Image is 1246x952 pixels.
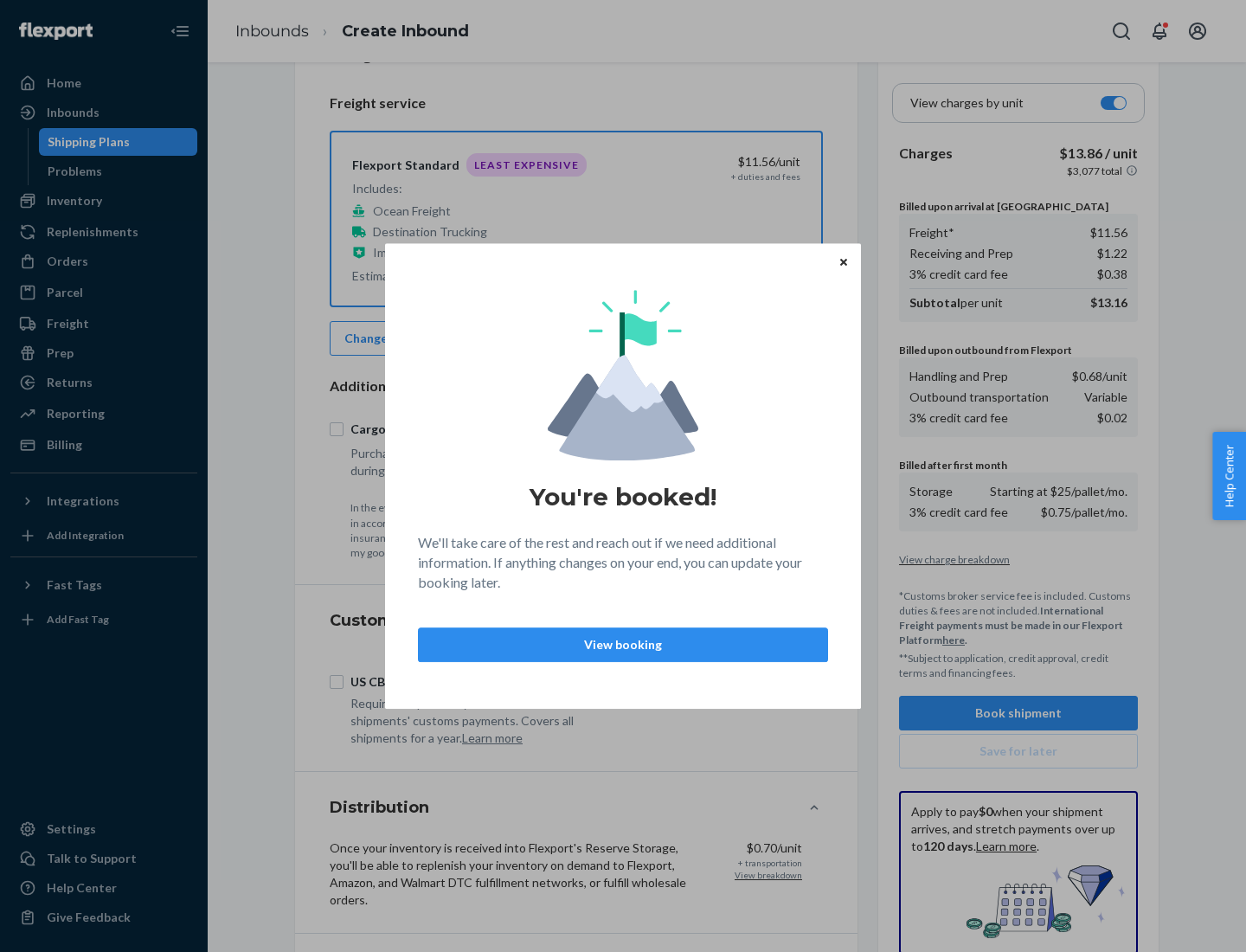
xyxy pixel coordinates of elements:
p: We'll take care of the rest and reach out if we need additional information. If anything changes ... [418,533,828,593]
img: svg+xml,%3Csvg%20viewBox%3D%220%200%20174%20197%22%20fill%3D%22none%22%20xmlns%3D%22http%3A%2F%2F... [548,290,698,460]
button: Close [835,252,852,271]
button: View booking [418,627,828,662]
p: View booking [433,636,813,653]
h1: You're booked! [530,481,716,512]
